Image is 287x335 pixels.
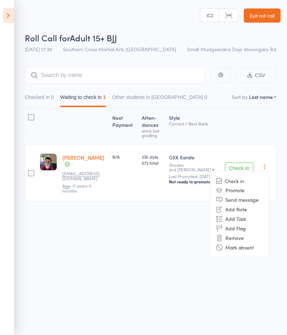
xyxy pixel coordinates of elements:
span: [DATE] 17:30 [25,46,52,53]
small: Last Promoted: [DATE] [169,174,219,179]
li: Promote [210,185,269,195]
div: Last name [249,93,273,100]
span: Roll Call for [25,32,70,43]
div: Next Payment [109,111,139,141]
li: Add Task [210,214,269,223]
div: Not ready to promote [169,179,219,184]
li: Add Flag [210,223,269,233]
li: Add Note [210,204,269,214]
div: 1 [103,94,106,100]
li: Check in [210,176,269,185]
input: Search by name [25,67,206,83]
div: Shodan [169,163,219,172]
li: Send message [210,195,269,204]
span: 235 style [142,154,163,160]
span: 572 total [142,160,163,166]
div: Current / Next Rank [169,121,219,126]
div: Atten­dances [139,111,166,141]
small: Timdaley2007@outlook.com [62,171,107,181]
div: 0 [51,94,54,100]
div: N/A [112,154,136,160]
span: Small Mudgeeraba Dojo Worongary Rd [187,46,276,53]
button: Checked in0 [25,91,54,107]
label: Sort by [232,93,248,100]
div: 0 [204,94,207,100]
div: Style [166,111,222,141]
button: Waiting to check in1 [60,91,106,107]
a: Exit roll call [244,8,281,23]
div: since last grading [142,128,163,137]
a: [PERSON_NAME] [62,154,104,161]
li: Mark absent [210,242,269,252]
button: Check in [225,163,253,174]
button: Other students in [GEOGRAPHIC_DATA]0 [112,91,207,107]
button: CSV [236,68,276,83]
span: Southern Cross Martial Arts [GEOGRAPHIC_DATA] [63,46,176,53]
span: Adult 15+ BJJ [70,32,117,43]
span: : 17 years 11 months [62,183,91,194]
div: 2nd [PERSON_NAME] [169,167,211,172]
li: Remove [210,233,269,242]
img: image1642748614.png [40,154,57,170]
div: GKK Karate [169,154,219,161]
